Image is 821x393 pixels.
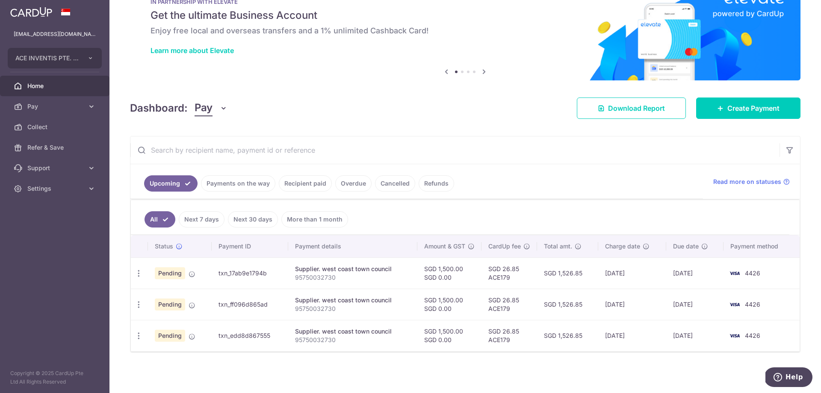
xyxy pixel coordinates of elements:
[713,177,781,186] span: Read more on statuses
[179,211,224,228] a: Next 7 days
[598,257,666,289] td: [DATE]
[27,123,84,131] span: Collect
[212,235,288,257] th: Payment ID
[577,98,686,119] a: Download Report
[537,257,598,289] td: SGD 1,526.85
[598,320,666,351] td: [DATE]
[605,242,640,251] span: Charge date
[417,320,481,351] td: SGD 1,500.00 SGD 0.00
[726,331,743,341] img: Bank Card
[130,100,188,116] h4: Dashboard:
[151,46,234,55] a: Learn more about Elevate
[666,320,724,351] td: [DATE]
[666,289,724,320] td: [DATE]
[666,257,724,289] td: [DATE]
[295,304,410,313] p: 95750032730
[673,242,699,251] span: Due date
[295,336,410,344] p: 95750032730
[745,332,760,339] span: 4426
[537,289,598,320] td: SGD 1,526.85
[14,30,96,38] p: [EMAIL_ADDRESS][DOMAIN_NAME]
[155,330,185,342] span: Pending
[745,301,760,308] span: 4426
[155,298,185,310] span: Pending
[212,289,288,320] td: txn_ff096d865ad
[151,26,780,36] h6: Enjoy free local and overseas transfers and a 1% unlimited Cashback Card!
[537,320,598,351] td: SGD 1,526.85
[10,7,52,17] img: CardUp
[151,9,780,22] h5: Get the ultimate Business Account
[417,257,481,289] td: SGD 1,500.00 SGD 0.00
[27,143,84,152] span: Refer & Save
[481,320,537,351] td: SGD 26.85 ACE179
[201,175,275,192] a: Payments on the way
[481,257,537,289] td: SGD 26.85 ACE179
[155,242,173,251] span: Status
[228,211,278,228] a: Next 30 days
[424,242,465,251] span: Amount & GST
[696,98,800,119] a: Create Payment
[195,100,227,116] button: Pay
[765,367,812,389] iframe: Opens a widget where you can find more information
[15,54,79,62] span: ACE INVENTIS PTE. LTD.
[375,175,415,192] a: Cancelled
[295,327,410,336] div: Supplier. west coast town council
[27,82,84,90] span: Home
[745,269,760,277] span: 4426
[27,164,84,172] span: Support
[713,177,790,186] a: Read more on statuses
[608,103,665,113] span: Download Report
[212,257,288,289] td: txn_17ab9e1794b
[281,211,348,228] a: More than 1 month
[335,175,372,192] a: Overdue
[288,235,417,257] th: Payment details
[544,242,572,251] span: Total amt.
[155,267,185,279] span: Pending
[724,235,800,257] th: Payment method
[598,289,666,320] td: [DATE]
[481,289,537,320] td: SGD 26.85 ACE179
[27,102,84,111] span: Pay
[212,320,288,351] td: txn_edd8d867555
[488,242,521,251] span: CardUp fee
[144,175,198,192] a: Upcoming
[726,299,743,310] img: Bank Card
[130,136,780,164] input: Search by recipient name, payment id or reference
[27,184,84,193] span: Settings
[419,175,454,192] a: Refunds
[279,175,332,192] a: Recipient paid
[195,100,213,116] span: Pay
[145,211,175,228] a: All
[295,273,410,282] p: 95750032730
[726,268,743,278] img: Bank Card
[8,48,102,68] button: ACE INVENTIS PTE. LTD.
[417,289,481,320] td: SGD 1,500.00 SGD 0.00
[727,103,780,113] span: Create Payment
[295,296,410,304] div: Supplier. west coast town council
[295,265,410,273] div: Supplier. west coast town council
